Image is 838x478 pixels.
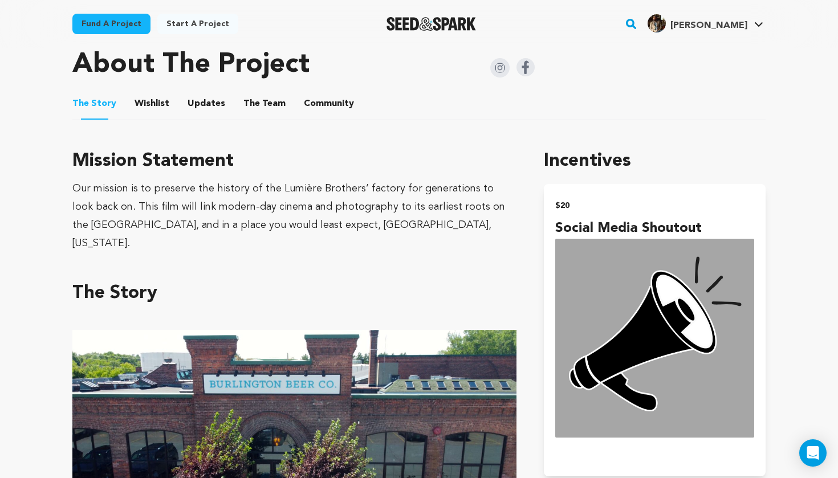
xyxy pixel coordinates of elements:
h2: $20 [555,198,754,214]
img: incentive [555,239,754,438]
a: Seed&Spark Homepage [387,17,476,31]
div: Our mission is to preserve the history of the Lumière Brothers’ factory for generations to look b... [72,179,516,252]
img: Seed&Spark Logo Dark Mode [387,17,476,31]
h1: About The Project [72,51,310,79]
span: [PERSON_NAME] [670,21,747,30]
span: Community [304,97,354,111]
div: Open Intercom Messenger [799,439,827,467]
a: Fund a project [72,14,150,34]
h3: Mission Statement [72,148,516,175]
img: Seed&Spark Facebook Icon [516,58,535,76]
div: James Chase S.'s Profile [648,14,747,32]
h1: Incentives [544,148,766,175]
h4: Social Media Shoutout [555,218,754,239]
span: Updates [188,97,225,111]
button: $20 Social Media Shoutout incentive [544,184,766,476]
a: Start a project [157,14,238,34]
span: The [72,97,89,111]
span: Story [72,97,116,111]
img: ba2b9190411c6549.jpg [648,14,666,32]
span: Team [243,97,286,111]
h3: The Story [72,280,516,307]
a: James Chase S.'s Profile [645,12,766,32]
span: James Chase S.'s Profile [645,12,766,36]
span: The [243,97,260,111]
img: Seed&Spark Instagram Icon [490,58,510,77]
span: Wishlist [135,97,169,111]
